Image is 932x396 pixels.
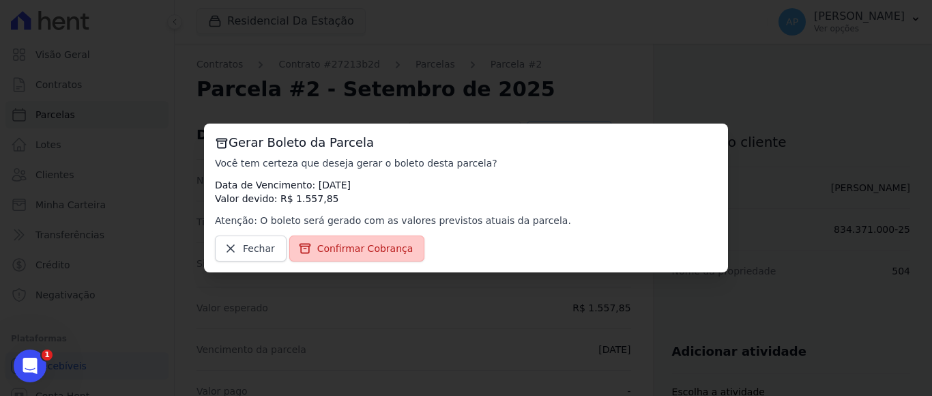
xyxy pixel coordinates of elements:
span: Fechar [243,242,275,255]
span: 1 [42,350,53,360]
p: Atenção: O boleto será gerado com as valores previstos atuais da parcela. [215,214,717,227]
span: Confirmar Cobrança [317,242,413,255]
h3: Gerar Boleto da Parcela [215,135,717,151]
a: Confirmar Cobrança [289,236,425,261]
p: Você tem certeza que deseja gerar o boleto desta parcela? [215,156,717,170]
a: Fechar [215,236,287,261]
iframe: Intercom live chat [14,350,46,382]
p: Data de Vencimento: [DATE] Valor devido: R$ 1.557,85 [215,178,717,206]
